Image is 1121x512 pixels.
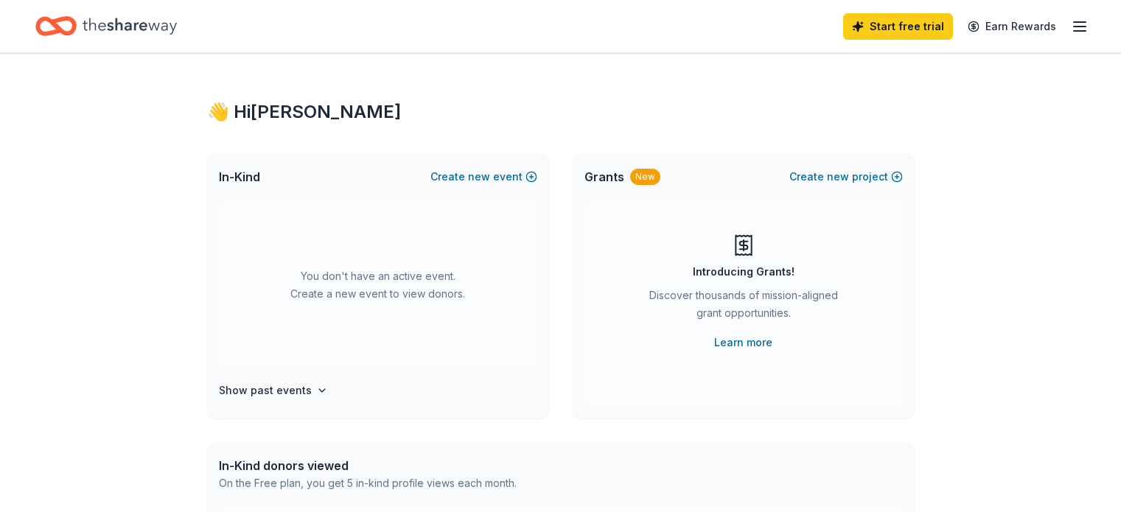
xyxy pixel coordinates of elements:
h4: Show past events [219,382,312,399]
a: Home [35,9,177,43]
a: Start free trial [843,13,953,40]
div: Discover thousands of mission-aligned grant opportunities. [643,287,844,328]
button: Show past events [219,382,328,399]
span: new [827,168,849,186]
div: New [630,169,660,185]
div: 👋 Hi [PERSON_NAME] [207,100,915,124]
div: Introducing Grants! [693,263,795,281]
a: Learn more [714,334,772,351]
span: In-Kind [219,168,260,186]
span: Grants [584,168,624,186]
button: Createnewproject [789,168,903,186]
div: In-Kind donors viewed [219,457,517,474]
button: Createnewevent [430,168,537,186]
a: Earn Rewards [959,13,1065,40]
span: new [468,168,490,186]
div: On the Free plan, you get 5 in-kind profile views each month. [219,474,517,492]
div: You don't have an active event. Create a new event to view donors. [219,200,537,370]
